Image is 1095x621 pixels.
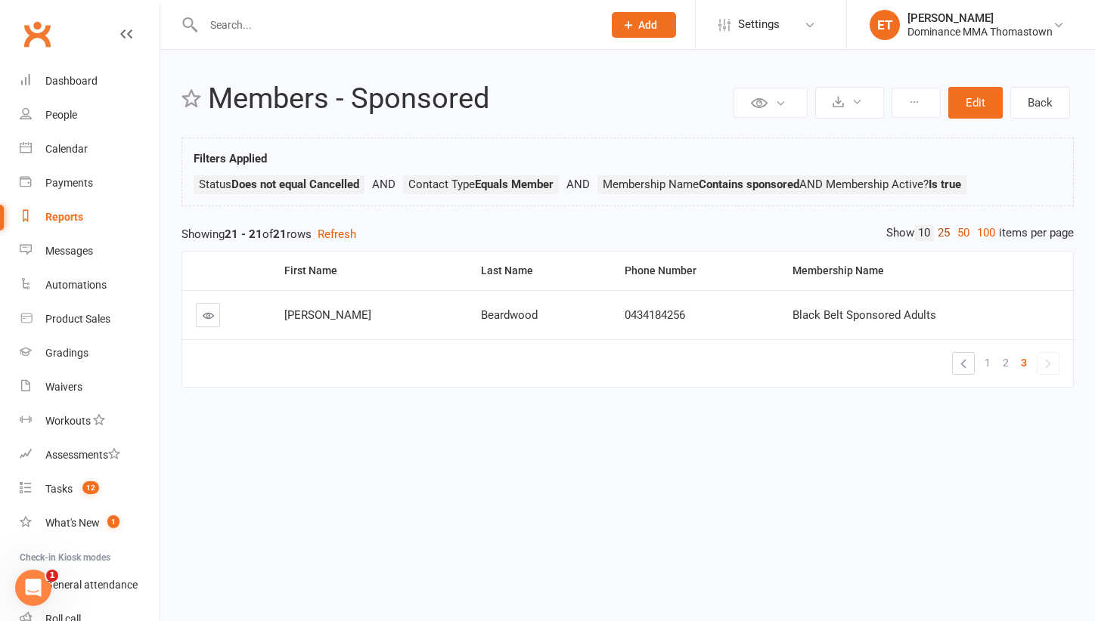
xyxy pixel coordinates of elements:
button: Add [612,12,676,38]
button: Refresh [318,225,356,243]
span: Add [638,19,657,31]
div: ET [870,10,900,40]
div: Showing of rows [181,225,1074,243]
div: Product Sales [45,313,110,325]
strong: 21 [273,227,287,241]
div: Phone Number [625,265,767,277]
a: Waivers [20,370,160,404]
a: Clubworx [18,15,56,53]
span: 1 [985,352,991,373]
div: Last Name [481,265,600,277]
a: Assessments [20,438,160,472]
div: First Name [284,265,455,277]
span: [PERSON_NAME] [284,308,371,322]
a: Automations [20,268,160,302]
div: Gradings [45,347,88,359]
a: General attendance kiosk mode [20,568,160,602]
span: 1 [107,515,119,528]
span: Status [199,178,359,191]
a: People [20,98,160,132]
a: « [953,353,974,374]
a: Back [1010,87,1070,119]
span: AND Membership Active? [799,178,961,191]
h2: Members - Sponsored [208,83,730,115]
span: 0434184256 [625,308,685,322]
div: Show items per page [886,225,1074,241]
span: Settings [738,8,780,42]
input: Search... [199,14,592,36]
a: Product Sales [20,302,160,336]
div: Tasks [45,483,73,495]
a: Calendar [20,132,160,166]
div: Payments [45,177,93,189]
span: 12 [82,481,99,494]
div: Membership Name [793,265,1061,277]
span: Contact Type [408,178,554,191]
button: Edit [948,87,1003,119]
a: Dashboard [20,64,160,98]
strong: Contains sponsored [699,178,799,191]
strong: Equals Member [475,178,554,191]
a: Payments [20,166,160,200]
a: Gradings [20,336,160,370]
a: 3 [1015,352,1033,373]
a: Messages [20,234,160,268]
span: Black Belt Sponsored Adults [793,308,936,322]
div: What's New [45,517,100,529]
div: Calendar [45,143,88,155]
a: 25 [934,225,954,241]
a: Workouts [20,404,160,438]
a: 10 [914,225,934,241]
div: People [45,109,77,121]
span: 1 [46,570,58,582]
span: Membership Name [603,178,799,191]
strong: Does not equal Cancelled [231,178,359,191]
a: 1 [979,352,997,373]
a: 100 [973,225,999,241]
strong: Filters Applied [194,152,267,165]
a: 50 [954,225,973,241]
div: Messages [45,245,93,257]
div: Waivers [45,381,82,393]
a: 2 [997,352,1015,373]
div: Dashboard [45,75,98,87]
div: [PERSON_NAME] [907,11,1053,25]
div: General attendance [45,579,138,591]
a: Reports [20,200,160,234]
div: Reports [45,211,83,223]
strong: 21 - 21 [225,227,262,241]
div: Workouts [45,415,91,427]
span: Beardwood [481,308,538,322]
iframe: Intercom live chat [15,570,51,606]
div: Dominance MMA Thomastown [907,25,1053,39]
a: Tasks 12 [20,472,160,506]
a: What's New1 [20,506,160,540]
span: 3 [1021,352,1027,373]
strong: Is true [929,178,961,191]
span: 2 [1003,352,1009,373]
div: Automations [45,279,107,291]
a: » [1038,353,1059,374]
div: Assessments [45,449,120,461]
